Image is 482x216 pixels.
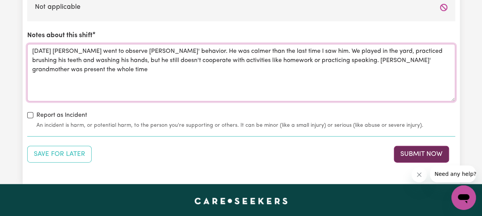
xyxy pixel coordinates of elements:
[27,146,92,163] button: Save your job report
[27,31,92,41] label: Notes about this shift
[411,167,427,182] iframe: Close message
[36,111,87,120] label: Report as Incident
[27,44,455,101] textarea: [DATE] [PERSON_NAME] went to observe [PERSON_NAME]' behavior. He was calmer than the last time I ...
[5,5,46,11] span: Need any help?
[194,198,288,204] a: Careseekers home page
[35,2,447,12] label: Not applicable
[451,185,476,210] iframe: Button to launch messaging window
[430,165,476,182] iframe: Message from company
[36,121,455,129] small: An incident is harm, or potential harm, to the person you're supporting or others. It can be mino...
[394,146,449,163] button: Submit your job report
